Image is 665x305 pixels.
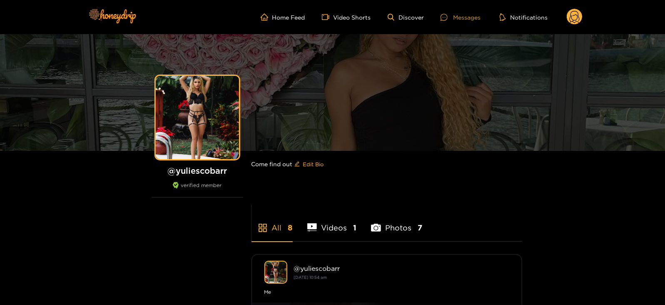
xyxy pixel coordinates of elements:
span: 1 [353,222,356,233]
li: Photos [371,204,422,241]
small: [DATE] 10:54 am [294,275,327,280]
img: yuliescobarr [264,261,287,284]
button: Notifications [497,13,550,21]
span: 8 [288,222,293,233]
span: Edit Bio [303,160,324,168]
h1: @ yuliescobarr [152,165,243,176]
div: verified member [152,182,243,197]
div: Messages [441,12,481,22]
a: Home Feed [261,13,305,21]
button: editEdit Bio [293,157,326,171]
div: Come find out [252,151,522,177]
div: @ yuliescobarr [294,265,509,272]
span: video-camera [322,13,334,21]
a: Video Shorts [322,13,371,21]
li: Videos [307,204,357,241]
span: appstore [258,223,268,233]
span: edit [294,161,300,167]
span: home [261,13,272,21]
span: 7 [418,222,422,233]
a: Discover [388,14,424,21]
li: All [252,204,293,241]
div: Me [264,288,509,296]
